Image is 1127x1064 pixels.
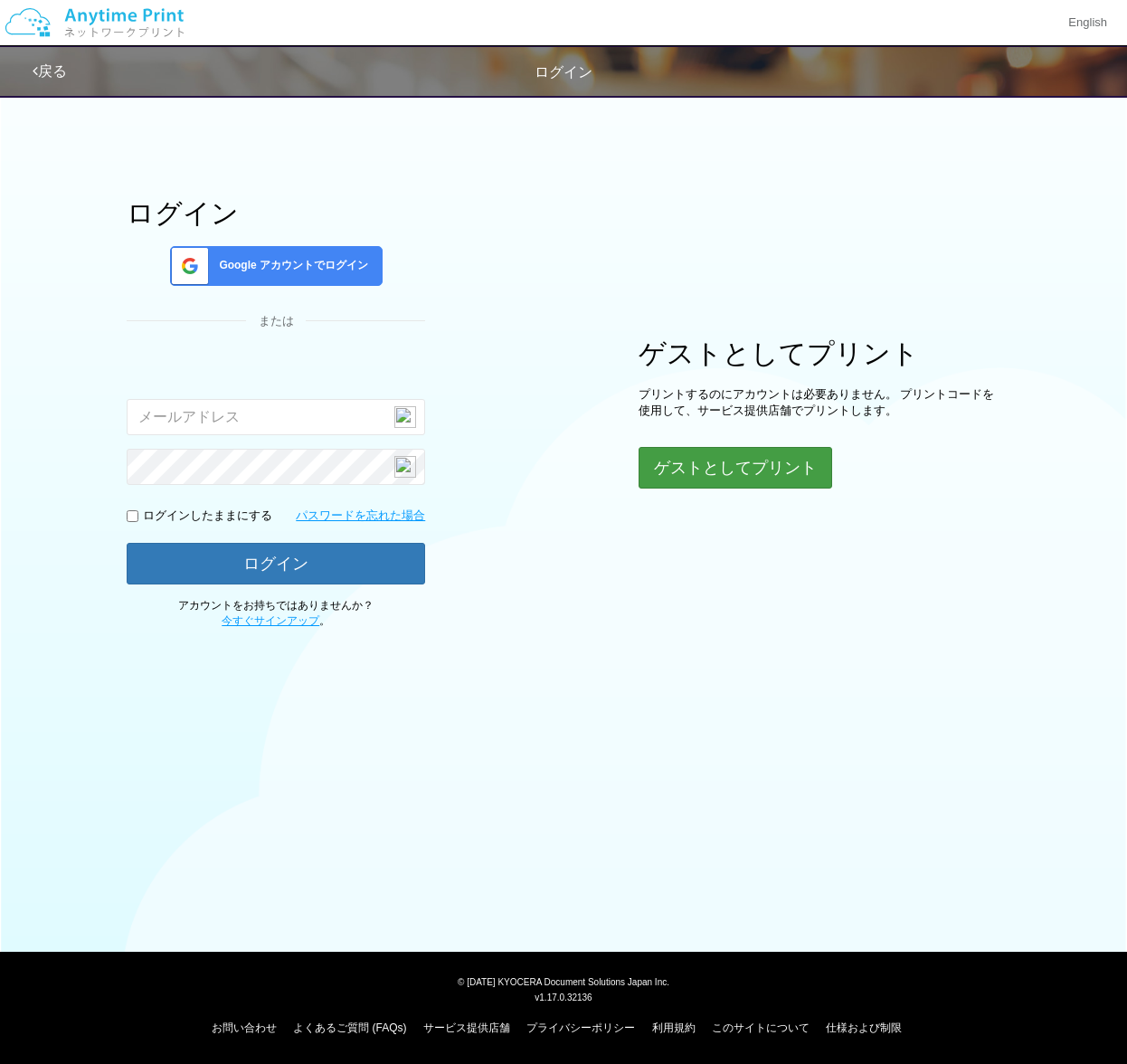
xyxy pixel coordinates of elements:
[293,1021,406,1034] a: よくあるご質問 (FAQs)
[212,258,368,273] span: Google アカウントでログイン
[127,399,425,435] input: メールアドレス
[394,406,416,428] img: npw-badge-icon-locked.svg
[535,992,592,1002] span: v1.17.0.32136
[535,64,592,80] span: ログイン
[127,313,425,330] div: または
[33,63,67,79] a: 戻る
[127,198,425,228] h1: ログイン
[826,1021,902,1034] a: 仕様および制限
[639,447,832,489] button: ゲストとしてプリント
[222,614,319,627] a: 今すぐサインアップ
[127,543,425,584] button: ログイン
[127,598,425,629] p: アカウントをお持ちではありませんか？
[458,975,669,987] span: © [DATE] KYOCERA Document Solutions Japan Inc.
[712,1021,810,1034] a: このサイトについて
[212,1021,277,1034] a: お問い合わせ
[639,386,1000,420] p: プリントするのにアカウントは必要ありません。 プリントコードを使用して、サービス提供店舗でプリントします。
[526,1021,635,1034] a: プライバシーポリシー
[652,1021,696,1034] a: 利用規約
[423,1021,510,1034] a: サービス提供店舗
[639,338,1000,368] h1: ゲストとしてプリント
[222,614,330,627] span: 。
[394,456,416,478] img: npw-badge-icon-locked.svg
[143,508,272,525] p: ログインしたままにする
[296,508,425,525] a: パスワードを忘れた場合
